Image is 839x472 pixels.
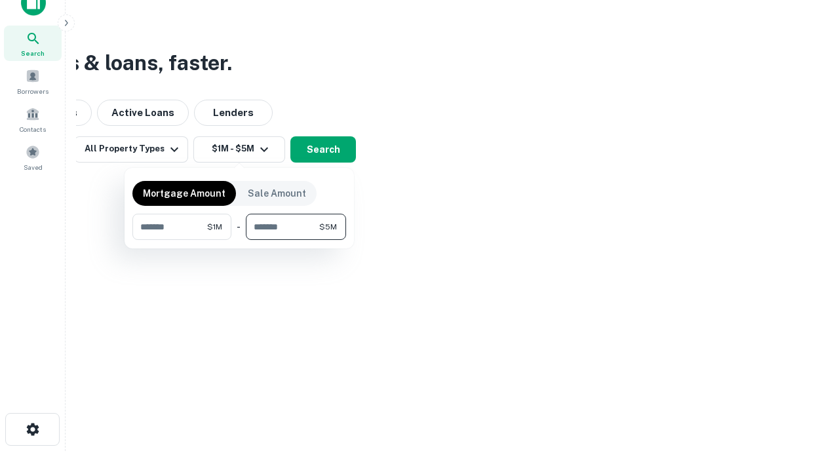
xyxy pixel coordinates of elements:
[319,221,337,233] span: $5M
[207,221,222,233] span: $1M
[237,214,241,240] div: -
[248,186,306,201] p: Sale Amount
[143,186,225,201] p: Mortgage Amount
[773,367,839,430] iframe: Chat Widget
